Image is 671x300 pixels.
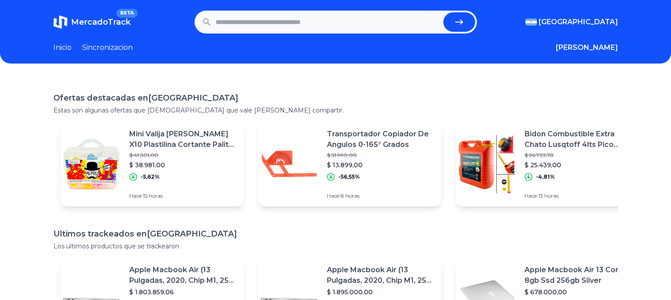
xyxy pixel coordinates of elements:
[116,9,137,18] span: BETA
[53,15,131,29] a: MercadoTrackBETA
[539,17,618,27] span: [GEOGRAPHIC_DATA]
[129,265,237,286] p: Apple Macbook Air (13 Pulgadas, 2020, Chip M1, 256 Gb De Ssd, 8 Gb De Ram) - Plata
[536,173,555,180] p: -4,81%
[338,173,360,180] p: -56,55%
[53,92,618,104] h1: Ofertas destacadas en [GEOGRAPHIC_DATA]
[53,242,618,251] p: Los ultimos productos que se trackearon.
[327,265,435,286] p: Apple Macbook Air (13 Pulgadas, 2020, Chip M1, 256 Gb De Ssd, 8 Gb De Ram) - Plata
[258,122,442,206] a: Featured imageTransportador Copiador De Angulos 0-165° Grados$ 31.990,00$ 13.899,00-56,55%Hace 8 ...
[82,42,133,53] a: Sincronizacion
[456,133,517,195] img: Featured image
[327,161,435,169] p: $ 13.899,00
[60,133,122,195] img: Featured image
[525,192,632,199] p: Hace 13 horas
[71,17,131,27] span: MercadoTrack
[141,173,160,180] p: -5,62%
[456,122,639,206] a: Featured imageBidon Combustible Extra Chato Lusqtoff 4lts Pico Surtidor$ 26.723,78$ 25.439,00-4,8...
[129,129,237,150] p: Mini Valija [PERSON_NAME] X10 Plastilina Cortante Palito X Mayor
[525,265,632,286] p: Apple Macbook Air 13 Core I5 8gb Ssd 256gb Silver
[327,152,435,159] p: $ 31.990,00
[129,152,237,159] p: $ 41.301,00
[525,19,537,26] img: Argentina
[556,42,618,53] button: [PERSON_NAME]
[129,192,237,199] p: Hace 15 horas
[525,288,632,296] p: $ 678.000,00
[60,122,244,206] a: Featured imageMini Valija [PERSON_NAME] X10 Plastilina Cortante Palito X Mayor$ 41.301,00$ 38.981...
[327,129,435,150] p: Transportador Copiador De Angulos 0-165° Grados
[327,288,435,296] p: $ 1.895.000,00
[53,15,67,29] img: MercadoTrack
[258,133,320,195] img: Featured image
[53,42,71,53] a: Inicio
[525,161,632,169] p: $ 25.439,00
[525,129,632,150] p: Bidon Combustible Extra Chato Lusqtoff 4lts Pico Surtidor
[525,152,632,159] p: $ 26.723,78
[129,288,237,296] p: $ 1.803.859,06
[525,17,618,27] button: [GEOGRAPHIC_DATA]
[53,228,618,240] h1: Ultimos trackeados en [GEOGRAPHIC_DATA]
[327,192,435,199] p: Hace 8 horas
[129,161,237,169] p: $ 38.981,00
[53,106,618,115] p: Estas son algunas ofertas que [DEMOGRAPHIC_DATA] que vale [PERSON_NAME] compartir.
